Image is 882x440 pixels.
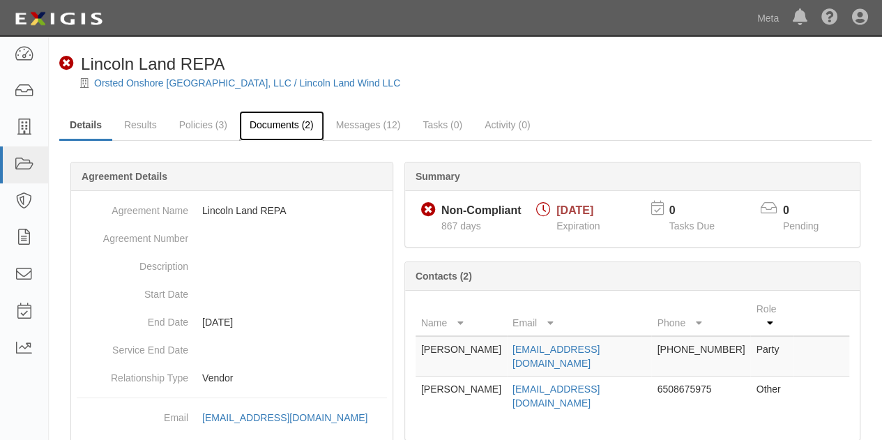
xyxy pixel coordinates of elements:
td: [PERSON_NAME] [416,336,507,377]
a: Policies (3) [169,111,238,139]
a: Details [59,111,112,141]
a: Documents (2) [239,111,324,141]
a: Meta [750,4,786,32]
span: Tasks Due [669,220,714,232]
dd: Vendor [77,364,387,392]
a: Orsted Onshore [GEOGRAPHIC_DATA], LLC / Lincoln Land Wind LLC [94,77,400,89]
p: 0 [783,203,836,219]
td: Other [750,377,793,416]
th: Phone [651,296,750,336]
div: [EMAIL_ADDRESS][DOMAIN_NAME] [202,411,367,425]
span: Lincoln Land REPA [81,54,225,73]
dt: End Date [77,308,188,329]
td: Party [750,336,793,377]
dt: Agreement Name [77,197,188,218]
img: logo-5460c22ac91f19d4615b14bd174203de0afe785f0fc80cf4dbbc73dc1793850b.png [10,6,107,31]
a: Tasks (0) [412,111,473,139]
div: Non-Compliant [441,203,522,219]
a: Results [114,111,167,139]
b: Contacts (2) [416,271,472,282]
span: [DATE] [556,204,593,216]
dt: Description [77,252,188,273]
a: [EMAIL_ADDRESS][DOMAIN_NAME] [512,384,600,409]
i: Non-Compliant [59,56,74,71]
a: [EMAIL_ADDRESS][DOMAIN_NAME] [512,344,600,369]
b: Summary [416,171,460,182]
td: [PHONE_NUMBER] [651,336,750,377]
dd: [DATE] [77,308,387,336]
span: Expiration [556,220,600,232]
i: Non-Compliant [421,203,436,218]
b: Agreement Details [82,171,167,182]
p: 0 [669,203,731,219]
th: Name [416,296,507,336]
dt: Email [77,404,188,425]
th: Email [507,296,652,336]
span: Pending [783,220,819,232]
span: Since 04/28/2023 [441,220,481,232]
dt: Service End Date [77,336,188,357]
dt: Start Date [77,280,188,301]
td: 6508675975 [651,377,750,416]
td: [PERSON_NAME] [416,377,507,416]
a: Activity (0) [474,111,540,139]
a: [EMAIL_ADDRESS][DOMAIN_NAME] [202,412,383,423]
th: Role [750,296,793,336]
div: Lincoln Land REPA [59,52,225,76]
dt: Agreement Number [77,225,188,245]
i: Help Center - Complianz [821,10,838,26]
dd: Lincoln Land REPA [77,197,387,225]
a: Messages (12) [326,111,411,139]
dt: Relationship Type [77,364,188,385]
